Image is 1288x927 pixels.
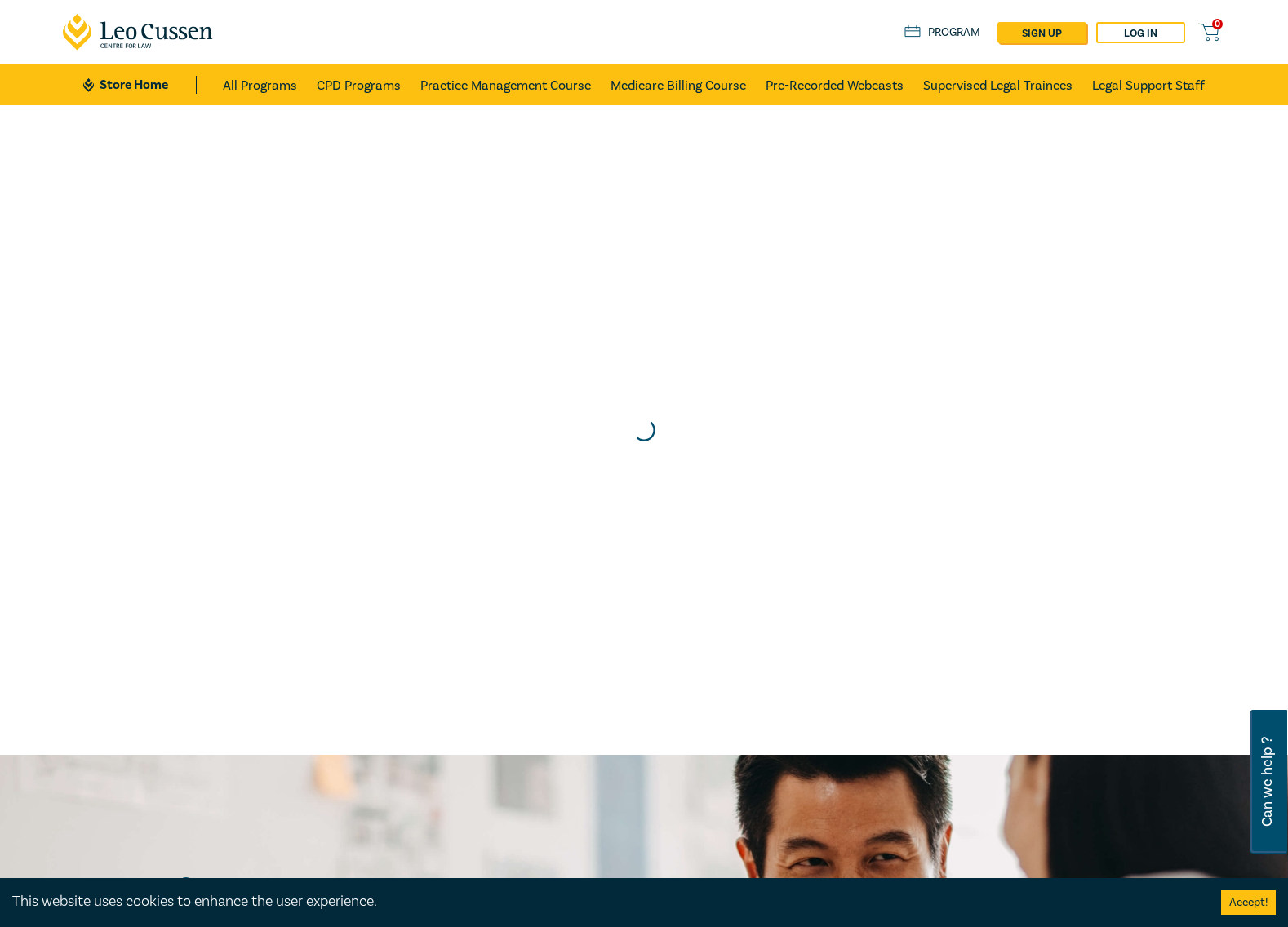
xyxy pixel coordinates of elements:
h2: Stay informed. [63,872,448,914]
a: Practice Management Course [420,64,591,105]
button: Accept cookies [1221,890,1276,915]
a: Medicare Billing Course [611,64,746,105]
a: CPD Programs [317,64,401,105]
a: Legal Support Staff [1092,64,1205,105]
a: Store Home [83,76,197,94]
a: Pre-Recorded Webcasts [766,64,904,105]
span: 0 [1212,19,1223,29]
div: This website uses cookies to enhance the user experience. [12,891,1197,912]
a: All Programs [223,64,297,105]
a: sign up [997,22,1086,43]
a: Log in [1096,22,1185,43]
a: Supervised Legal Trainees [923,64,1073,105]
a: Program [904,24,980,42]
span: Can we help ? [1259,720,1275,844]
